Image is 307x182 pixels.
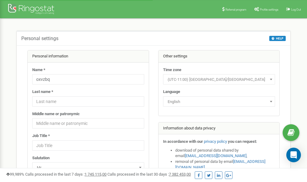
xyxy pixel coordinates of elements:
div: Information about data privacy [159,122,280,135]
span: Mr. [32,162,144,173]
strong: you can request: [228,139,257,144]
label: Middle name or patronymic [32,111,80,117]
input: Last name [32,96,144,107]
label: Name * [32,67,45,73]
div: Other settings [159,50,280,63]
span: Mr. [34,163,142,172]
span: (UTC-11:00) Pacific/Midway [163,74,275,84]
button: HELP [269,36,286,41]
span: English [165,98,273,106]
span: Profile settings [260,8,278,11]
label: Job Title * [32,133,50,139]
label: Language [163,89,180,95]
input: Job Title [32,140,144,151]
a: privacy policy [204,139,227,144]
label: Time zone [163,67,181,73]
a: [EMAIL_ADDRESS][DOMAIN_NAME] [185,153,246,158]
div: Open Intercom Messenger [286,148,301,162]
span: Log Out [291,8,301,11]
span: Calls processed in the last 7 days : [25,172,106,177]
label: Salutation [32,155,50,161]
li: removal of personal data by email , [175,159,275,170]
span: Referral program [225,8,246,11]
label: Last name * [32,89,53,95]
u: 1 745 115,00 [85,172,106,177]
span: Calls processed in the last 30 days : [107,172,191,177]
input: Name [32,74,144,84]
span: English [163,96,275,107]
h5: Personal settings [21,36,58,41]
li: download of personal data shared by email , [175,148,275,159]
strong: In accordance with our [163,139,203,144]
input: Middle name or patronymic [32,118,144,129]
u: 7 382 453,00 [169,172,191,177]
span: (UTC-11:00) Pacific/Midway [165,75,273,84]
div: Personal information [28,50,149,63]
span: 99,989% [6,172,24,177]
